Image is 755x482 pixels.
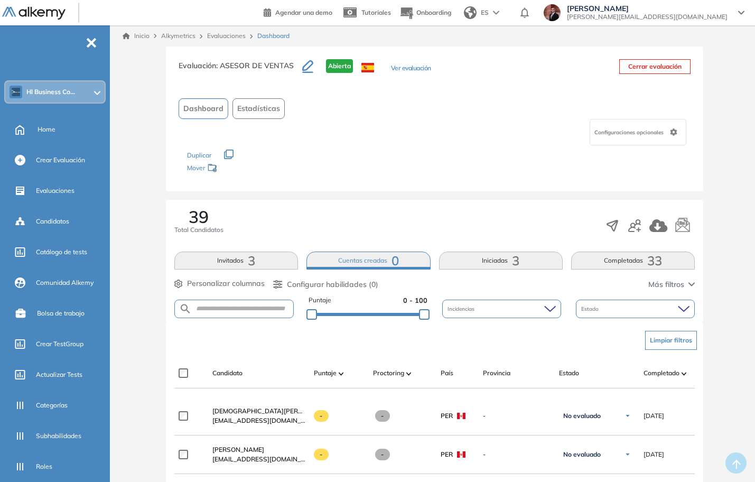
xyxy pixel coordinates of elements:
span: Actualizar Tests [36,370,82,379]
span: ES [481,8,489,17]
span: Candidato [212,368,243,378]
img: ESP [361,63,374,72]
div: Mover [187,159,293,179]
span: 0 - 100 [403,295,427,305]
span: Categorías [36,401,68,410]
span: Dashboard [183,103,223,114]
button: Invitados3 [174,252,298,270]
img: SEARCH_ALT [179,302,192,316]
span: PER [441,411,453,421]
span: No evaluado [563,450,601,459]
span: [PERSON_NAME] [212,446,264,453]
span: Tutoriales [361,8,391,16]
button: Cerrar evaluación [619,59,691,74]
h3: Evaluación [179,59,302,81]
span: Configurar habilidades (0) [287,279,378,290]
button: Estadísticas [232,98,285,119]
div: Estado [576,300,695,318]
button: Limpiar filtros [645,331,697,350]
span: [DEMOGRAPHIC_DATA][PERSON_NAME] [212,407,335,415]
span: Estadísticas [237,103,280,114]
span: [EMAIL_ADDRESS][DOMAIN_NAME] [212,455,305,464]
span: Candidatos [36,217,69,226]
span: - [314,449,329,460]
span: Total Candidatos [174,225,223,235]
span: Proctoring [373,368,404,378]
img: world [464,6,477,19]
span: Estado [559,368,579,378]
div: Configuraciones opcionales [590,119,686,145]
a: Evaluaciones [207,32,246,40]
span: Más filtros [648,279,684,290]
button: Configurar habilidades (0) [273,279,378,290]
span: Configuraciones opcionales [594,128,666,136]
a: Inicio [123,31,150,41]
span: Incidencias [448,305,477,313]
span: Onboarding [416,8,451,16]
button: Ver evaluación [391,63,431,75]
span: Personalizar columnas [187,278,265,289]
a: Agendar una demo [264,5,332,18]
span: Abierta [326,59,353,73]
img: PER [457,451,465,458]
span: Dashboard [257,31,290,41]
iframe: Chat Widget [565,359,755,482]
span: Hl Business Co... [26,88,75,96]
span: Alkymetrics [161,32,195,40]
span: Puntaje [309,295,331,305]
button: Más filtros [648,279,695,290]
span: [PERSON_NAME][EMAIL_ADDRESS][DOMAIN_NAME] [567,13,728,21]
button: Dashboard [179,98,228,119]
span: [EMAIL_ADDRESS][DOMAIN_NAME] [212,416,305,425]
span: Provincia [483,368,510,378]
button: Onboarding [399,2,451,24]
span: Crear TestGroup [36,339,83,349]
img: PER [457,413,465,419]
span: País [441,368,453,378]
span: 39 [189,208,209,225]
span: Crear Evaluación [36,155,85,165]
span: : ASESOR DE VENTAS [216,61,294,70]
span: Duplicar [187,151,211,159]
div: Widget de chat [565,359,755,482]
span: - [483,450,551,459]
img: arrow [493,11,499,15]
span: Comunidad Alkemy [36,278,94,288]
button: Iniciadas3 [439,252,563,270]
span: Estado [581,305,601,313]
span: Catálogo de tests [36,247,87,257]
button: Personalizar columnas [174,278,265,289]
span: Roles [36,462,52,471]
span: - [375,449,390,460]
span: - [483,411,551,421]
span: Bolsa de trabajo [37,309,85,318]
span: Agendar una demo [275,8,332,16]
span: Evaluaciones [36,186,74,196]
span: Home [38,125,55,134]
button: Cuentas creadas0 [306,252,430,270]
a: [DEMOGRAPHIC_DATA][PERSON_NAME] [212,406,305,416]
span: [PERSON_NAME] [567,4,728,13]
div: Incidencias [442,300,561,318]
img: Logo [2,7,66,20]
img: [missing "en.ARROW_ALT" translation] [406,372,412,375]
span: Puntaje [314,368,337,378]
span: No evaluado [563,412,601,420]
span: - [314,410,329,422]
img: [missing "en.ARROW_ALT" translation] [339,372,344,375]
span: - [375,410,390,422]
span: PER [441,450,453,459]
button: Completadas33 [571,252,695,270]
span: Subhabilidades [36,431,81,441]
img: https://assets.alkemy.org/workspaces/1802/d452bae4-97f6-47ab-b3bf-1c40240bc960.jpg [12,88,20,96]
a: [PERSON_NAME] [212,445,305,455]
